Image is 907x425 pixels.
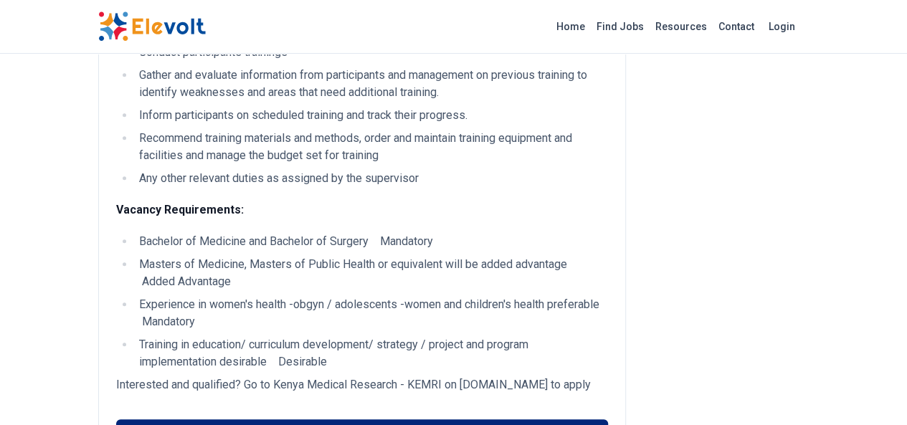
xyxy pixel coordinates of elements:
[835,356,907,425] iframe: Chat Widget
[551,15,591,38] a: Home
[116,203,244,216] strong: Vacancy Requirements:
[135,67,608,101] li: Gather and evaluate information from participants and management on previous training to identify...
[135,336,608,371] li: Training in education/ curriculum development/ strategy / project and program implementation desi...
[135,170,608,187] li: Any other relevant duties as assigned by the supervisor
[135,130,608,164] li: Recommend training materials and methods, order and maintain training equipment and facilities an...
[135,256,608,290] li: Masters of Medicine, Masters of Public Health or equivalent will be added advantage Added Advantage
[713,15,760,38] a: Contact
[116,376,608,393] p: Interested and qualified? Go to Kenya Medical Research - KEMRI on [DOMAIN_NAME] to apply
[98,11,206,42] img: Elevolt
[760,12,804,41] a: Login
[135,107,608,124] li: Inform participants on scheduled training and track their progress.
[650,15,713,38] a: Resources
[135,233,608,250] li: Bachelor of Medicine and Bachelor of Surgery Mandatory
[135,296,608,330] li: Experience in women's health -obgyn / adolescents -women and children's health preferable Mandatory
[591,15,650,38] a: Find Jobs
